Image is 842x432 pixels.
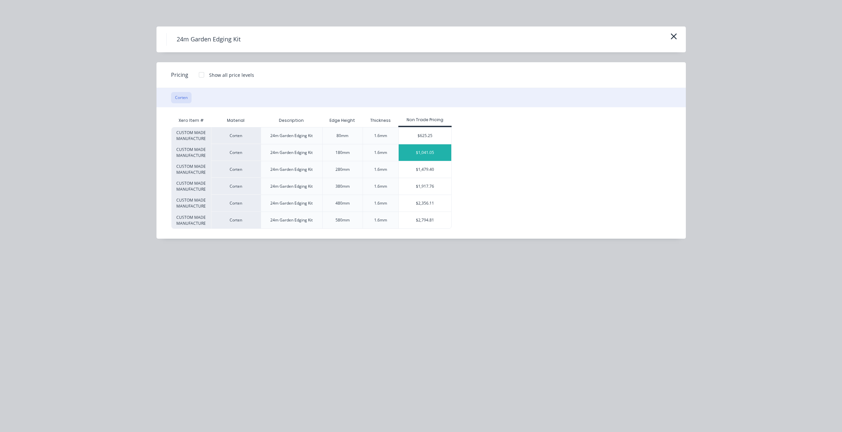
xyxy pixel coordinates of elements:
div: $2,356.11 [399,195,451,212]
div: CUSTOM MADE MANUFACTURE [171,144,211,161]
div: Xero Item # [171,114,211,127]
div: Corten [211,195,261,212]
div: 1.6mm [374,150,387,156]
div: CUSTOM MADE MANUFACTURE [171,127,211,144]
div: 280mm [335,167,350,172]
div: 24m Garden Edging Kit [270,200,313,206]
div: 1.6mm [374,217,387,223]
span: Pricing [171,71,188,79]
div: Thickness [365,112,396,129]
div: 24m Garden Edging Kit [270,167,313,172]
div: Description [274,112,309,129]
div: Edge Height [324,112,360,129]
div: 24m Garden Edging Kit [270,133,313,139]
div: $1,479.40 [399,161,451,178]
div: 580mm [335,217,350,223]
div: Corten [211,161,261,178]
div: Corten [211,127,261,144]
div: Corten [211,144,261,161]
div: $2,794.81 [399,212,451,228]
div: 380mm [335,183,350,189]
div: 24m Garden Edging Kit [270,217,313,223]
div: CUSTOM MADE MANUFACTURE [171,195,211,212]
div: CUSTOM MADE MANUFACTURE [171,178,211,195]
div: $1,041.05 [399,144,451,161]
div: 1.6mm [374,200,387,206]
div: Corten [211,212,261,229]
div: 24m Garden Edging Kit [270,183,313,189]
h4: 24m Garden Edging Kit [166,33,250,46]
div: 1.6mm [374,167,387,172]
div: 1.6mm [374,183,387,189]
div: CUSTOM MADE MANUFACTURE [171,161,211,178]
div: CUSTOM MADE MANUFACTURE [171,212,211,229]
div: $1,917.76 [399,178,451,195]
div: 1.6mm [374,133,387,139]
div: Corten [211,178,261,195]
div: 80mm [336,133,348,139]
div: Non Trade Pricing [398,117,452,123]
div: 24m Garden Edging Kit [270,150,313,156]
div: Material [211,114,261,127]
button: Corten [171,92,192,103]
div: 180mm [335,150,350,156]
div: Show all price levels [209,72,254,78]
div: 480mm [335,200,350,206]
div: $625.25 [399,127,451,144]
